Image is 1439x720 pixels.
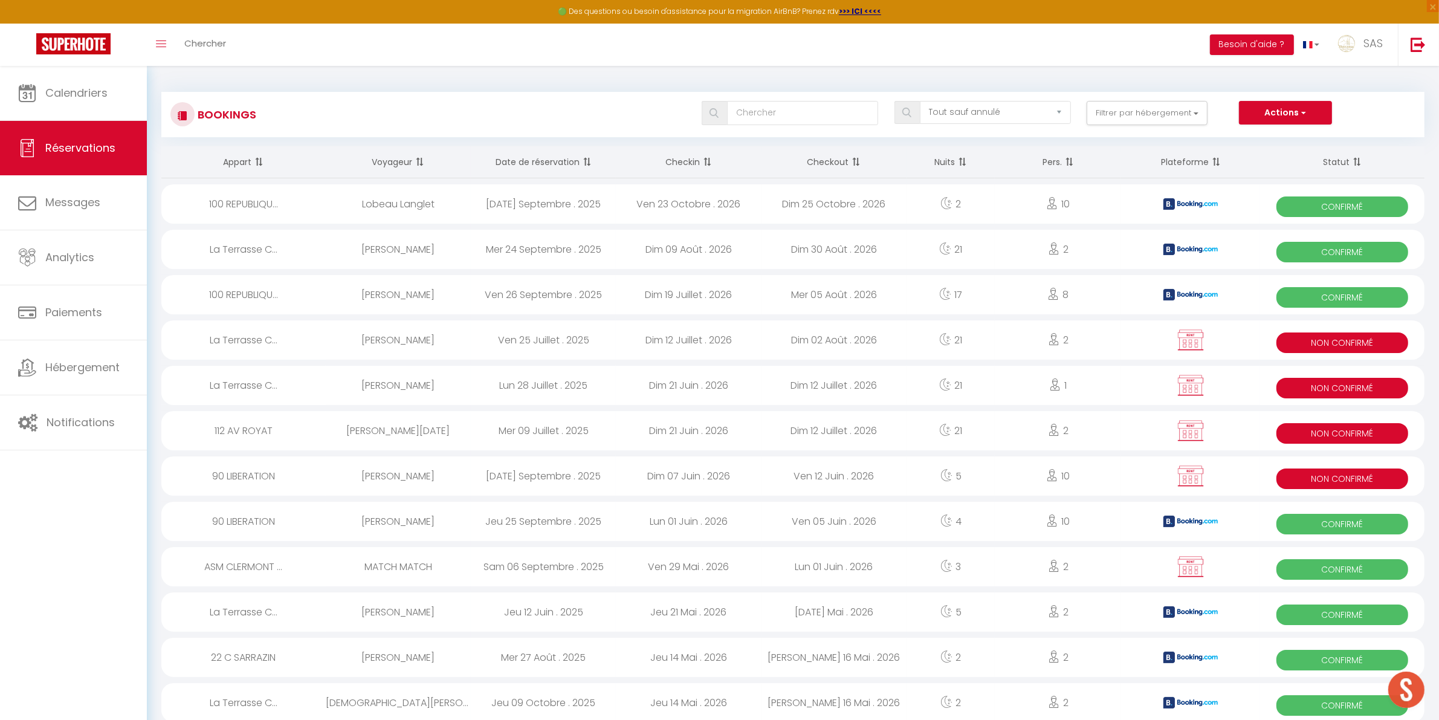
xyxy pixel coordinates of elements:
span: Calendriers [45,85,108,100]
th: Sort by people [995,146,1121,178]
th: Sort by nights [907,146,995,178]
th: Sort by rentals [161,146,326,178]
th: Sort by channel [1121,146,1260,178]
span: Hébergement [45,360,120,375]
th: Sort by status [1260,146,1424,178]
img: logout [1411,37,1426,52]
th: Sort by checkout [762,146,907,178]
a: Chercher [175,24,235,66]
th: Sort by guest [326,146,471,178]
th: Sort by checkin [616,146,761,178]
h3: Bookings [195,101,256,128]
span: Chercher [184,37,226,50]
button: Actions [1239,101,1332,125]
span: Paiements [45,305,102,320]
a: ... SAS [1328,24,1398,66]
div: Ouvrir le chat [1388,672,1424,708]
span: Notifications [47,415,115,430]
span: Analytics [45,250,94,265]
button: Besoin d'aide ? [1210,34,1294,55]
a: >>> ICI <<<< [839,6,881,16]
img: ... [1337,34,1356,53]
img: Super Booking [36,33,111,54]
th: Sort by booking date [471,146,616,178]
span: Réservations [45,140,115,155]
input: Chercher [727,101,878,125]
span: SAS [1363,36,1383,51]
span: Messages [45,195,100,210]
button: Filtrer par hébergement [1087,101,1208,125]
